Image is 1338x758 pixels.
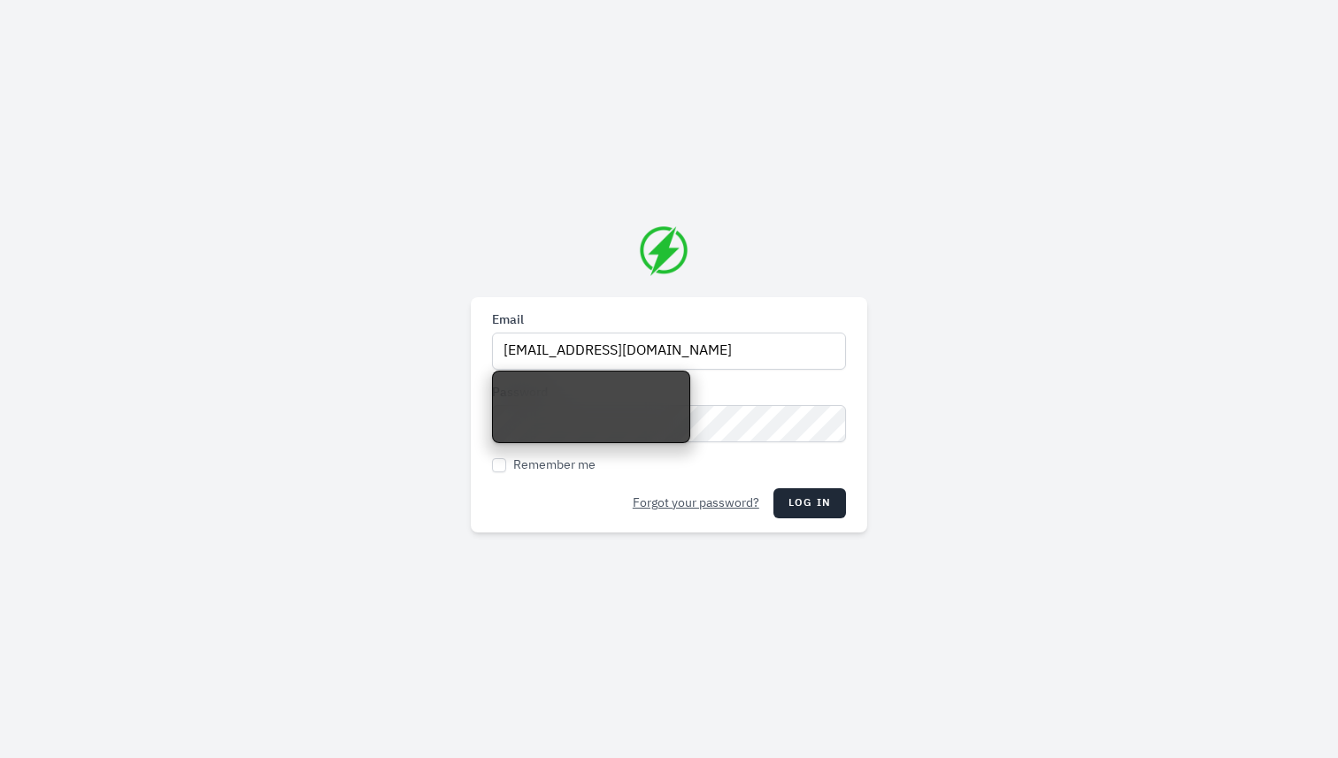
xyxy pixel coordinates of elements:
img: SnapMetrics Logo [639,226,688,276]
span: Remember me [513,456,596,474]
input: Remember me [492,458,506,472]
span: Email [492,314,524,326]
button: Log in [773,488,846,518]
a: Forgot your password? [633,494,759,512]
